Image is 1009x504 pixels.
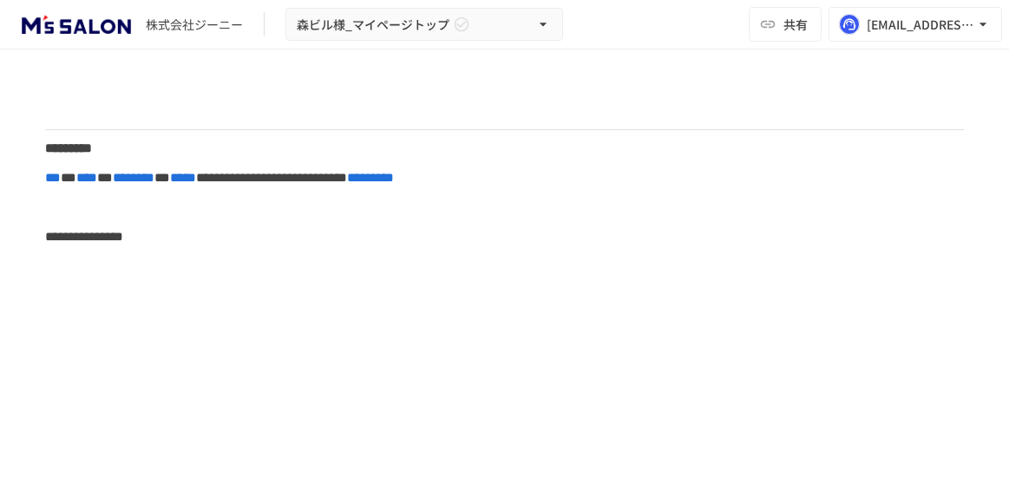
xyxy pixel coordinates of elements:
div: 株式会社ジーニー [146,16,243,34]
div: [EMAIL_ADDRESS][DOMAIN_NAME] [867,14,974,36]
img: uR8vTSKdklMXEQDRv4syRcVic50bBT2x3lbNcVSK8BN [21,10,132,38]
button: 森ビル様_マイページトップ [285,8,563,42]
span: 森ビル様_マイページトップ [297,14,449,36]
button: [EMAIL_ADDRESS][DOMAIN_NAME] [829,7,1002,42]
button: 共有 [749,7,822,42]
span: 共有 [783,15,808,34]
